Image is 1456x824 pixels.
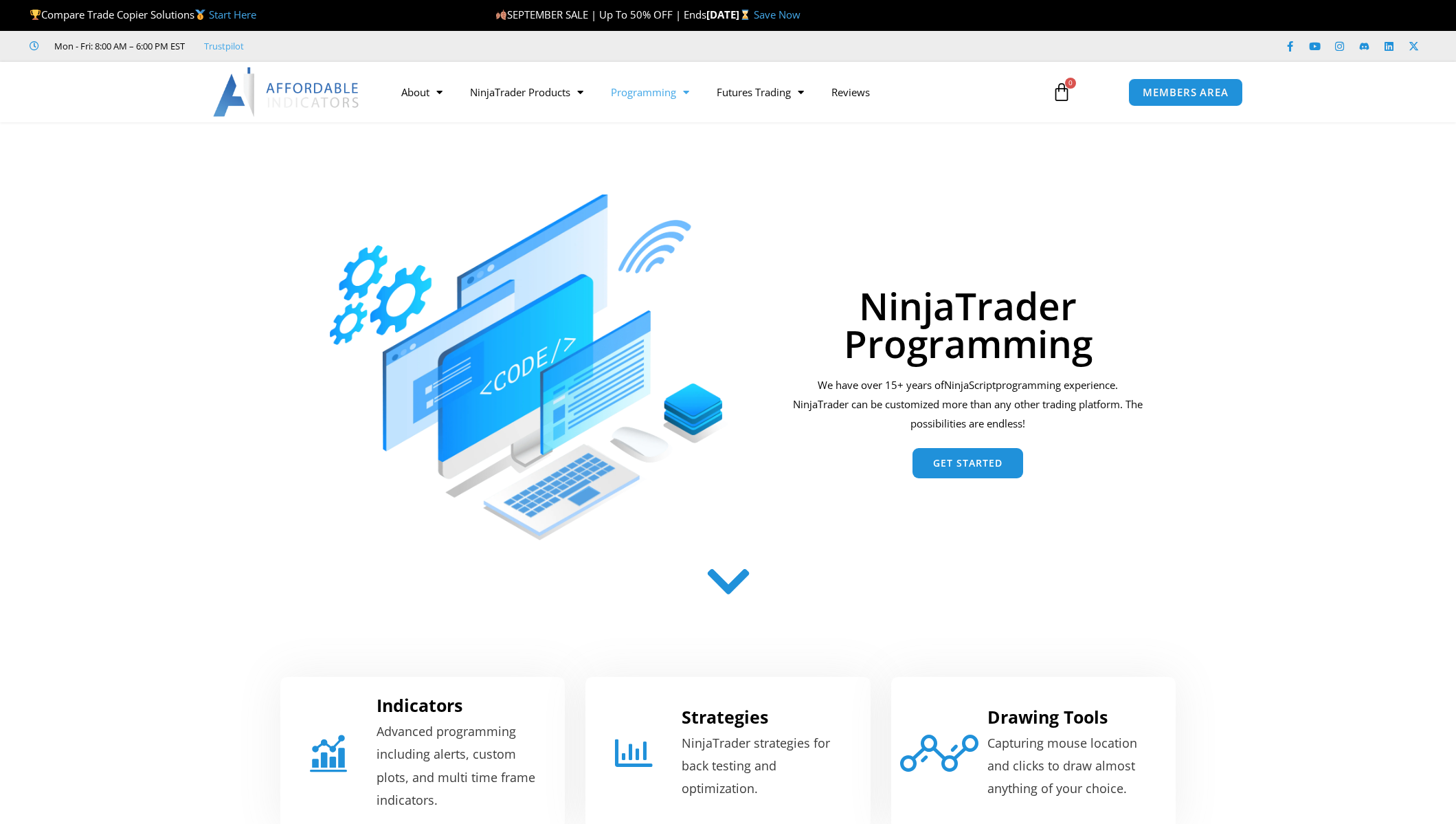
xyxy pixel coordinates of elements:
a: Drawing Tools [908,722,970,784]
nav: Menu [388,76,1036,108]
span: Get Started [933,458,1003,468]
img: 🏆 [30,10,41,20]
a: Get Started [912,448,1023,478]
a: Programming [597,76,703,108]
img: programming 1 | Affordable Indicators – NinjaTrader [330,194,728,540]
img: 🥇 [195,10,205,20]
a: Strategies [603,722,664,784]
p: Advanced programming including alerts, custom plots, and multi time frame indicators. [377,720,548,812]
h1: NinjaTrader Programming [789,287,1147,362]
strong: [DATE] [706,8,754,21]
img: ⌛ [740,10,750,20]
img: LogoAI | Affordable Indicators – NinjaTrader [213,67,361,117]
a: Drawing Tools [987,705,1108,728]
a: Strategies [682,705,768,728]
span: Compare Trade Copier Solutions [30,8,256,21]
a: Indicators [298,722,359,784]
p: NinjaTrader strategies for back testing and optimization. [682,732,853,801]
a: Save Now [754,8,800,21]
a: NinjaTrader Products [456,76,597,108]
a: Indicators [377,693,462,717]
div: We have over 15+ years of [789,376,1147,434]
a: About [388,76,456,108]
a: MEMBERS AREA [1128,78,1243,107]
a: Start Here [209,8,256,21]
a: Trustpilot [204,38,244,54]
a: Reviews [818,76,884,108]
span: Mon - Fri: 8:00 AM – 6:00 PM EST [51,38,185,54]
a: Futures Trading [703,76,818,108]
span: SEPTEMBER SALE | Up To 50% OFF | Ends [495,8,706,21]
a: 0 [1031,72,1092,112]
span: NinjaScript [944,378,996,392]
p: Capturing mouse location and clicks to draw almost anything of your choice. [987,732,1158,801]
span: programming experience. NinjaTrader can be customized more than any other trading platform. The p... [793,378,1143,430]
span: MEMBERS AREA [1143,87,1229,98]
img: 🍂 [496,10,506,20]
span: 0 [1065,78,1076,89]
